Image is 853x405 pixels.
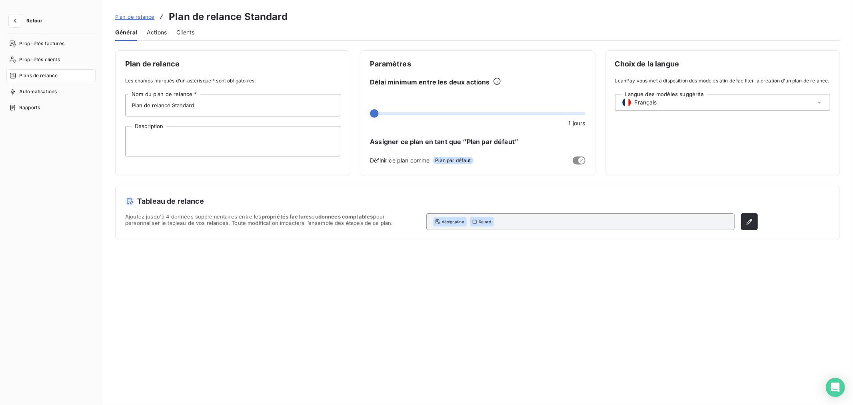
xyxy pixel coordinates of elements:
span: propriétés factures [262,213,312,220]
span: Propriétés factures [19,40,64,47]
span: Propriétés clients [19,56,60,63]
span: données comptables [318,213,373,220]
a: Propriétés factures [6,37,96,50]
input: placeholder [125,94,340,116]
span: Rapports [19,104,40,111]
a: Automatisations [6,85,96,98]
span: 1 jours [569,119,585,127]
span: Général [115,28,137,36]
span: Paramètres [370,60,585,68]
span: Choix de la langue [615,60,830,68]
button: Retour [6,14,49,27]
h3: Plan de relance Standard [169,10,288,24]
span: Assigner ce plan en tant que “Plan par défaut” [370,137,585,146]
span: Retard [479,219,491,225]
span: désignation [442,219,464,225]
span: LeanPay vous met à disposition des modèles afin de faciliter la création d’un plan de relance. [615,77,830,84]
a: Rapports [6,101,96,114]
a: Propriétés clients [6,53,96,66]
span: Plan de relance [125,60,340,68]
span: Retour [26,18,42,23]
span: Les champs marqués d’un astérisque * sont obligatoires. [125,77,340,84]
span: Clients [176,28,194,36]
span: Français [635,98,657,106]
span: Délai minimum entre les deux actions [370,77,489,87]
span: Définir ce plan comme [370,156,429,164]
span: Ajoutez jusqu'à 4 données supplémentaires entre les ou pour personnaliser le tableau de vos relan... [125,213,420,230]
span: Plans de relance [19,72,58,79]
div: Open Intercom Messenger [826,378,845,397]
span: Automatisations [19,88,57,95]
span: Plan par défaut [433,157,473,164]
h5: Tableau de relance [125,196,758,207]
span: Plan de relance [115,14,154,20]
a: Plan de relance [115,13,154,21]
a: Plans de relance [6,69,96,82]
span: Actions [147,28,167,36]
